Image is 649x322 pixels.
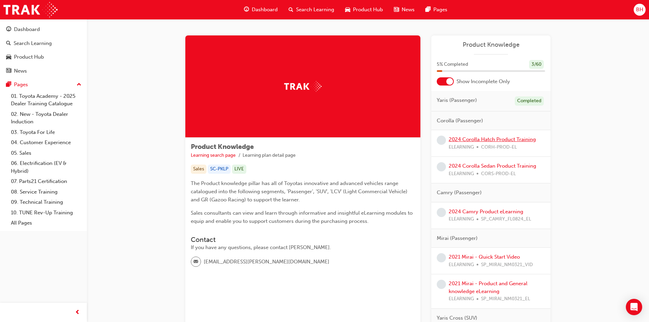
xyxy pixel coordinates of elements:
[77,80,81,89] span: up-icon
[243,152,296,159] li: Learning plan detail page
[191,143,254,151] span: Product Knowledge
[449,261,474,269] span: ELEARNING
[8,127,84,138] a: 03. Toyota For Life
[481,170,516,178] span: CORS-PROD-EL
[8,176,84,187] a: 07. Parts21 Certification
[437,162,446,171] span: learningRecordVerb_NONE-icon
[420,3,453,17] a: pages-iconPages
[449,170,474,178] span: ELEARNING
[3,2,58,17] img: Trak
[449,209,523,215] a: 2024 Camry Product eLearning
[437,96,477,104] span: Yaris (Passenger)
[296,6,334,14] span: Search Learning
[6,82,11,88] span: pages-icon
[3,22,84,78] button: DashboardSearch LearningProduct HubNews
[481,143,517,151] span: CORH-PROD-EL
[191,180,409,203] span: The Product knowledge pillar has all of Toyotas innovative and advanced vehicles range catalogued...
[238,3,283,17] a: guage-iconDashboard
[433,6,447,14] span: Pages
[191,152,236,158] a: Learning search page
[449,163,536,169] a: 2024 Corolla Sedan Product Training
[437,136,446,145] span: learningRecordVerb_NONE-icon
[437,41,545,49] a: Product Knowledge
[191,236,415,244] h3: Contact
[204,258,329,266] span: [EMAIL_ADDRESS][PERSON_NAME][DOMAIN_NAME]
[8,158,84,176] a: 06. Electrification (EV & Hybrid)
[402,6,415,14] span: News
[626,299,642,315] div: Open Intercom Messenger
[437,189,482,197] span: Camry (Passenger)
[14,26,40,33] div: Dashboard
[14,81,28,89] div: Pages
[191,165,206,174] div: Sales
[191,244,415,251] div: If you have any questions, please contact [PERSON_NAME].
[481,295,530,303] span: SP_MIRAI_NM0321_EL
[8,91,84,109] a: 01. Toyota Academy - 2025 Dealer Training Catalogue
[8,137,84,148] a: 04. Customer Experience
[449,280,527,294] a: 2021 Mirai - Product and General knowledge eLearning
[3,65,84,77] a: News
[8,148,84,158] a: 05. Sales
[437,253,446,262] span: learningRecordVerb_NONE-icon
[284,81,322,92] img: Trak
[6,41,11,47] span: search-icon
[437,314,477,322] span: Yaris Cross (SUV)
[388,3,420,17] a: news-iconNews
[14,40,52,47] div: Search Learning
[3,23,84,36] a: Dashboard
[353,6,383,14] span: Product Hub
[449,215,474,223] span: ELEARNING
[437,117,483,125] span: Corolla (Passenger)
[481,261,533,269] span: SP_MIRAI_NM0321_VID
[191,210,414,224] span: Sales consultants can view and learn through informative and insightful eLearning modules to equi...
[481,215,531,223] span: SP_CAMRY_FL0824_EL
[437,208,446,217] span: learningRecordVerb_NONE-icon
[8,109,84,127] a: 02. New - Toyota Dealer Induction
[394,5,399,14] span: news-icon
[8,218,84,228] a: All Pages
[457,78,510,86] span: Show Incomplete Only
[8,197,84,208] a: 09. Technical Training
[449,254,520,260] a: 2021 Mirai - Quick Start Video
[232,165,246,174] div: LIVE
[529,60,544,69] div: 3 / 60
[6,68,11,74] span: news-icon
[449,136,536,142] a: 2024 Corolla Hatch Product Training
[340,3,388,17] a: car-iconProduct Hub
[244,5,249,14] span: guage-icon
[8,187,84,197] a: 08. Service Training
[345,5,350,14] span: car-icon
[634,4,646,16] button: BH
[14,67,27,75] div: News
[8,208,84,218] a: 10. TUNE Rev-Up Training
[437,61,468,68] span: 5 % Completed
[426,5,431,14] span: pages-icon
[437,280,446,289] span: learningRecordVerb_NONE-icon
[252,6,278,14] span: Dashboard
[3,78,84,91] button: Pages
[437,234,478,242] span: Mirai (Passenger)
[515,96,544,106] div: Completed
[14,53,44,61] div: Product Hub
[449,295,474,303] span: ELEARNING
[283,3,340,17] a: search-iconSearch Learning
[449,143,474,151] span: ELEARNING
[3,51,84,63] a: Product Hub
[3,37,84,50] a: Search Learning
[289,5,293,14] span: search-icon
[6,54,11,60] span: car-icon
[194,258,198,266] span: email-icon
[636,6,643,14] span: BH
[75,308,80,317] span: prev-icon
[6,27,11,33] span: guage-icon
[208,165,231,174] div: SC-PKLP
